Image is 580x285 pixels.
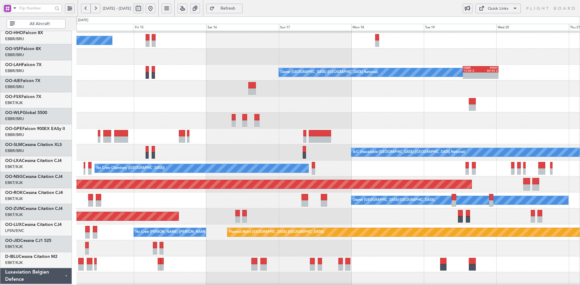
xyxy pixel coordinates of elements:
a: OO-ZUNCessna Citation CJ4 [5,207,63,211]
span: [DATE] - [DATE] [103,6,131,11]
a: EBKT/KJK [5,164,23,169]
span: OO-NSG [5,175,23,179]
span: OO-SLM [5,143,22,147]
a: OO-LUXCessna Citation CJ4 [5,223,62,227]
a: EBKT/KJK [5,100,23,106]
span: OO-ZUN [5,207,23,211]
div: Wed 20 [496,24,569,31]
a: OO-GPEFalcon 900EX EASy II [5,127,65,131]
span: Refresh [216,6,240,11]
div: Thu 14 [61,24,134,31]
div: No Crew [PERSON_NAME] ([PERSON_NAME]) [135,228,208,237]
a: OO-LXACessna Citation CJ4 [5,159,62,163]
a: OO-JIDCessna CJ1 525 [5,239,51,243]
div: Quick Links [488,6,508,12]
span: OO-JID [5,239,20,243]
a: EBBR/BRU [5,116,24,122]
span: OO-GPE [5,127,22,131]
a: EBBR/BRU [5,84,24,90]
a: OO-LAHFalcon 7X [5,63,42,67]
div: A/C Unavailable [GEOGRAPHIC_DATA] ([GEOGRAPHIC_DATA] National) [353,148,465,157]
div: - [463,76,481,79]
a: LFSN/ENC [5,228,24,233]
a: EBKT/KJK [5,180,23,185]
div: 13:00 Z [463,69,481,72]
div: EBBR [463,66,481,69]
a: EBBR/BRU [5,148,24,154]
a: EBBR/BRU [5,36,24,42]
div: Owner [GEOGRAPHIC_DATA] ([GEOGRAPHIC_DATA] National) [280,68,378,77]
span: OO-ROK [5,191,23,195]
a: OO-ROKCessna Citation CJ4 [5,191,63,195]
span: OO-LAH [5,63,22,67]
span: OO-VSF [5,47,21,51]
button: Refresh [206,4,243,13]
div: Owner [GEOGRAPHIC_DATA]-[GEOGRAPHIC_DATA] [353,196,434,205]
a: EBBR/BRU [5,52,24,58]
div: No Crew Chambery ([GEOGRAPHIC_DATA]) [96,164,165,173]
a: OO-NSGCessna Citation CJ4 [5,175,63,179]
div: Tue 19 [424,24,496,31]
span: D-IBLU [5,255,19,259]
a: OO-VSFFalcon 8X [5,47,41,51]
a: EBKT/KJK [5,260,23,265]
a: OO-FSXFalcon 7X [5,95,41,99]
span: OO-LXA [5,159,22,163]
span: OO-HHO [5,31,23,35]
span: OO-FSX [5,95,21,99]
div: Fri 15 [134,24,206,31]
a: OO-AIEFalcon 7X [5,79,40,83]
button: All Aircraft [7,19,66,29]
a: OO-HHOFalcon 8X [5,31,43,35]
div: [DATE] [78,18,88,23]
a: EBKT/KJK [5,196,23,201]
span: OO-LUX [5,223,22,227]
a: EBBR/BRU [5,68,24,74]
a: D-IBLUCessna Citation M2 [5,255,57,259]
div: Planned Maint [GEOGRAPHIC_DATA] ([GEOGRAPHIC_DATA]) [229,228,324,237]
div: KVNY [481,66,498,69]
span: OO-WLP [5,111,23,115]
button: Quick Links [475,4,521,13]
div: Sun 17 [279,24,351,31]
a: OO-WLPGlobal 5500 [5,111,47,115]
div: Mon 18 [351,24,424,31]
span: OO-AIE [5,79,21,83]
a: OO-SLMCessna Citation XLS [5,143,62,147]
a: EBBR/BRU [5,132,24,138]
div: - [481,76,498,79]
div: Sat 16 [206,24,279,31]
input: Trip Number [19,4,53,13]
div: 00:45 Z [481,69,498,72]
a: EBKT/KJK [5,212,23,217]
a: EBKT/KJK [5,244,23,249]
span: All Aircraft [16,22,63,26]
